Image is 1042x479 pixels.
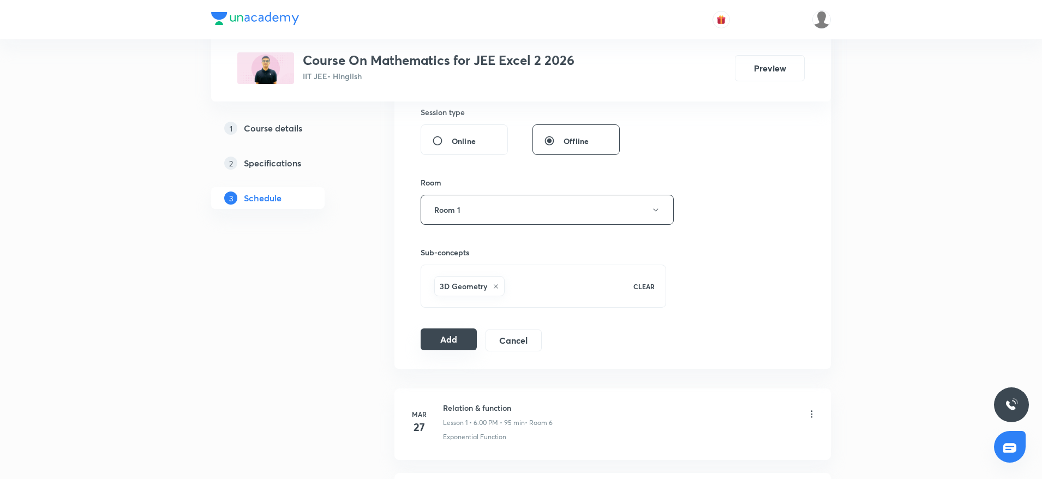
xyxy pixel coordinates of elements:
p: CLEAR [633,282,655,291]
h4: 27 [408,419,430,435]
p: 3 [224,191,237,205]
p: 1 [224,122,237,135]
span: Offline [564,135,589,147]
img: 08F0D968-F71F-4A55-A674-E7872C57B38F_plus.png [237,52,294,84]
button: avatar [712,11,730,28]
h5: Schedule [244,191,282,205]
h6: Session type [421,106,465,118]
h6: 3D Geometry [440,280,487,292]
span: Online [452,135,476,147]
p: Exponential Function [443,432,506,442]
p: • Room 6 [525,418,553,428]
h6: Relation & function [443,402,553,414]
h3: Course On Mathematics for JEE Excel 2 2026 [303,52,574,68]
h5: Specifications [244,157,301,170]
button: Add [421,328,477,350]
a: 1Course details [211,117,360,139]
h6: Sub-concepts [421,247,666,258]
img: avatar [716,15,726,25]
button: Room 1 [421,195,674,225]
p: 2 [224,157,237,170]
button: Cancel [486,330,542,351]
h6: Mar [408,409,430,419]
h6: Room [421,177,441,188]
img: Shivank [812,10,831,29]
button: Preview [735,55,805,81]
p: Lesson 1 • 6:00 PM • 95 min [443,418,525,428]
p: IIT JEE • Hinglish [303,70,574,82]
h5: Course details [244,122,302,135]
img: ttu [1005,398,1018,411]
img: Company Logo [211,12,299,25]
a: 2Specifications [211,152,360,174]
a: Company Logo [211,12,299,28]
